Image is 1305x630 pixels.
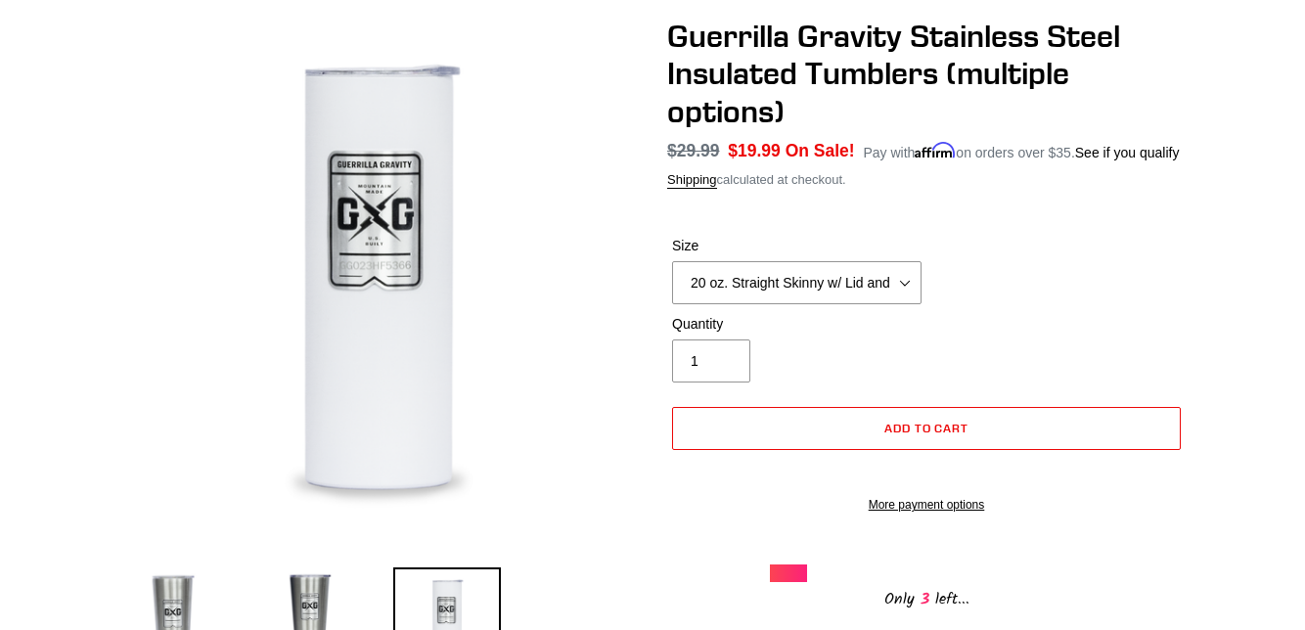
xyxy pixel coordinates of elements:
[672,236,922,256] label: Size
[786,138,855,163] span: On Sale!
[667,170,1186,190] div: calculated at checkout.
[1075,145,1180,160] a: See if you qualify - Learn more about Affirm Financing (opens in modal)
[667,141,720,160] s: $29.99
[863,138,1179,163] p: Pay with on orders over $35.
[884,421,969,435] span: Add to cart
[770,582,1083,612] div: Only left...
[667,172,717,189] a: Shipping
[667,18,1186,130] h1: Guerrilla Gravity Stainless Steel Insulated Tumblers (multiple options)
[672,496,1181,514] a: More payment options
[915,587,935,611] span: 3
[915,142,956,158] span: Affirm
[672,314,922,335] label: Quantity
[672,407,1181,450] button: Add to cart
[728,141,781,160] span: $19.99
